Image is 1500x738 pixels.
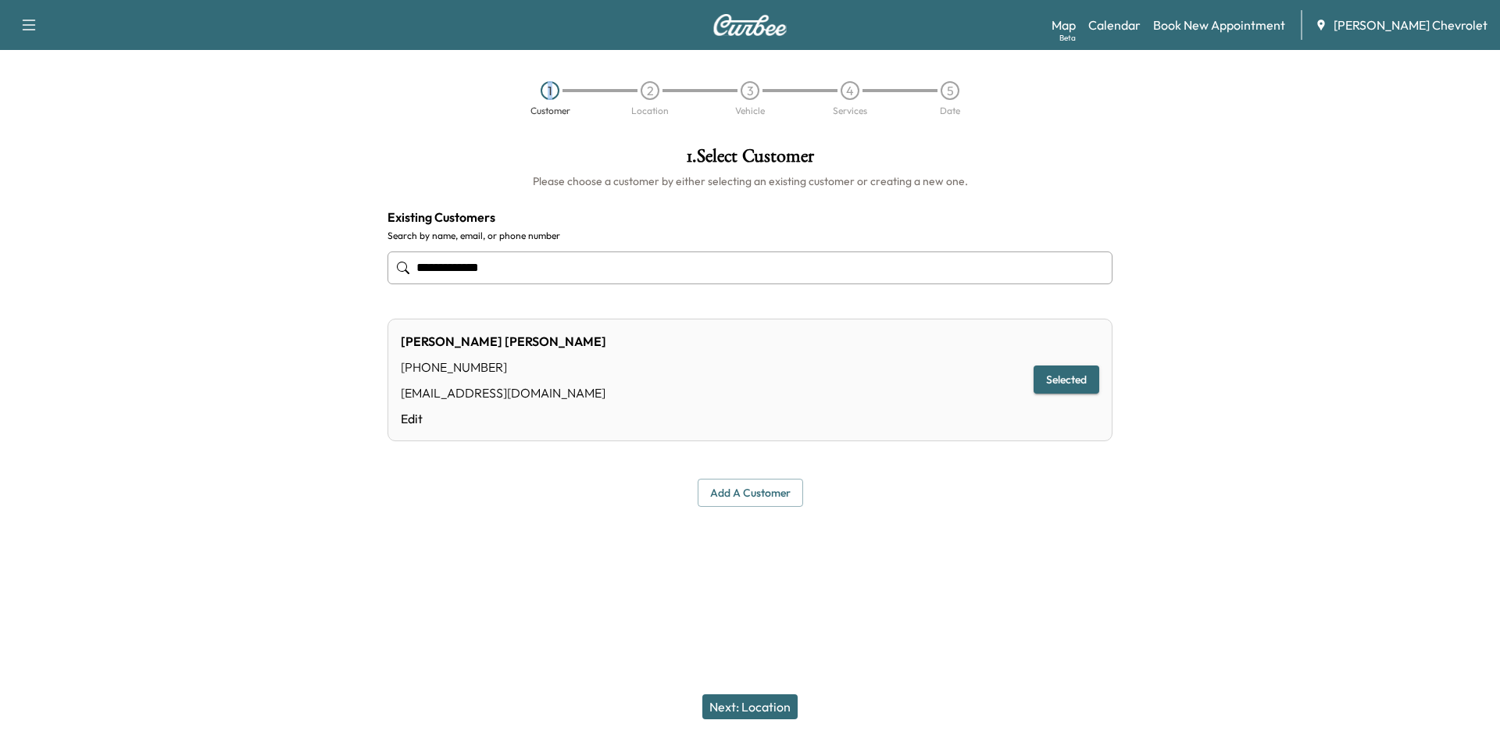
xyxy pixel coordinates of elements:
label: Search by name, email, or phone number [387,230,1112,242]
div: [PHONE_NUMBER] [401,358,606,376]
h1: 1 . Select Customer [387,147,1112,173]
span: [PERSON_NAME] Chevrolet [1334,16,1487,34]
div: [PERSON_NAME] [PERSON_NAME] [401,332,606,351]
h4: Existing Customers [387,208,1112,226]
a: MapBeta [1052,16,1076,34]
button: Selected [1034,365,1099,394]
div: 5 [941,81,959,100]
img: Curbee Logo [712,14,787,36]
div: [EMAIL_ADDRESS][DOMAIN_NAME] [401,383,606,402]
div: Vehicle [735,106,765,116]
div: 2 [641,81,659,100]
div: Location [631,106,669,116]
button: Next: Location [702,694,798,719]
div: Date [940,106,960,116]
a: Book New Appointment [1153,16,1285,34]
a: Edit [401,409,606,428]
button: Add a customer [698,479,803,508]
div: Beta [1059,32,1076,44]
div: Services [833,106,867,116]
div: 3 [741,81,759,100]
div: 1 [541,81,559,100]
div: 4 [841,81,859,100]
h6: Please choose a customer by either selecting an existing customer or creating a new one. [387,173,1112,189]
div: Customer [530,106,570,116]
a: Calendar [1088,16,1141,34]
